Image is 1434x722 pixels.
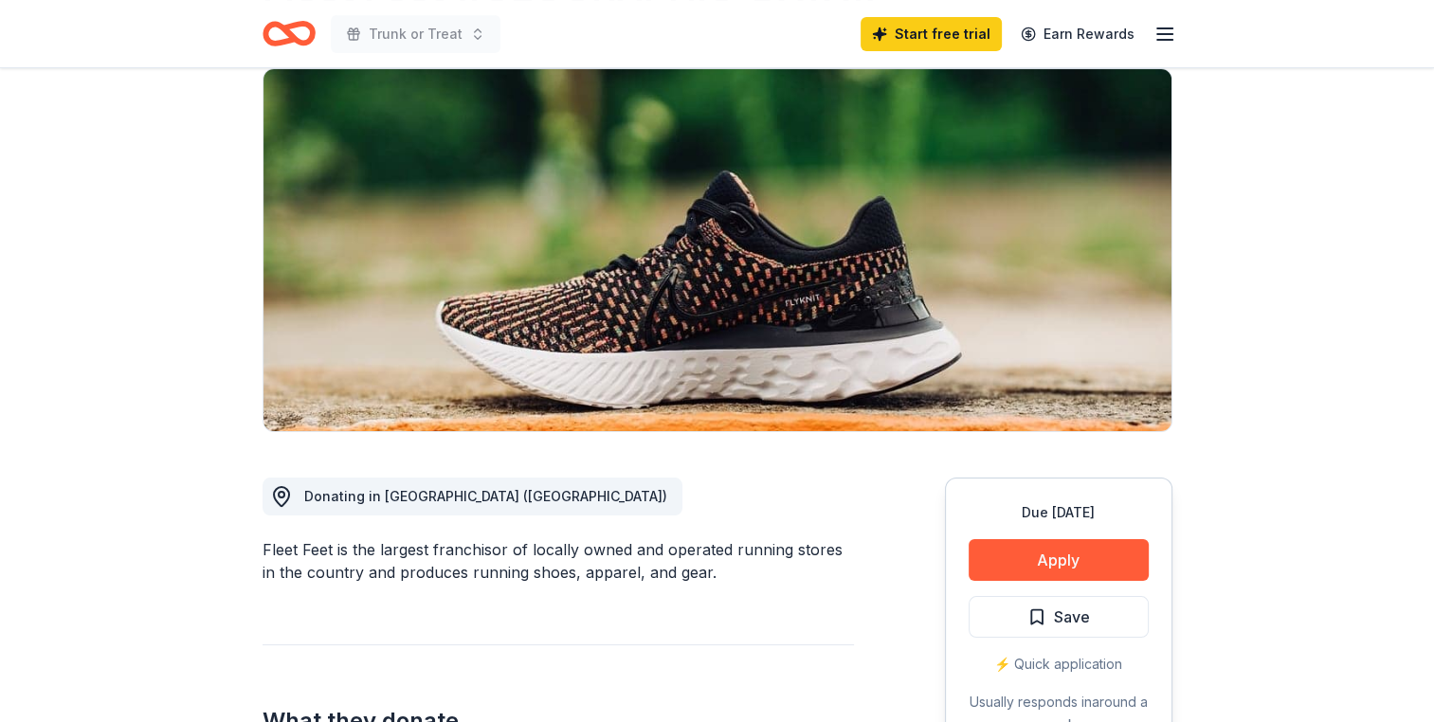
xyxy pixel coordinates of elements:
[969,501,1149,524] div: Due [DATE]
[969,539,1149,581] button: Apply
[861,17,1002,51] a: Start free trial
[331,15,500,53] button: Trunk or Treat
[969,596,1149,638] button: Save
[969,653,1149,676] div: ⚡️ Quick application
[1009,17,1146,51] a: Earn Rewards
[263,69,1171,431] img: Image for Fleet Feet (Houston)
[1054,605,1090,629] span: Save
[263,11,316,56] a: Home
[369,23,463,45] span: Trunk or Treat
[304,488,667,504] span: Donating in [GEOGRAPHIC_DATA] ([GEOGRAPHIC_DATA])
[263,538,854,584] div: Fleet Feet is the largest franchisor of locally owned and operated running stores in the country ...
